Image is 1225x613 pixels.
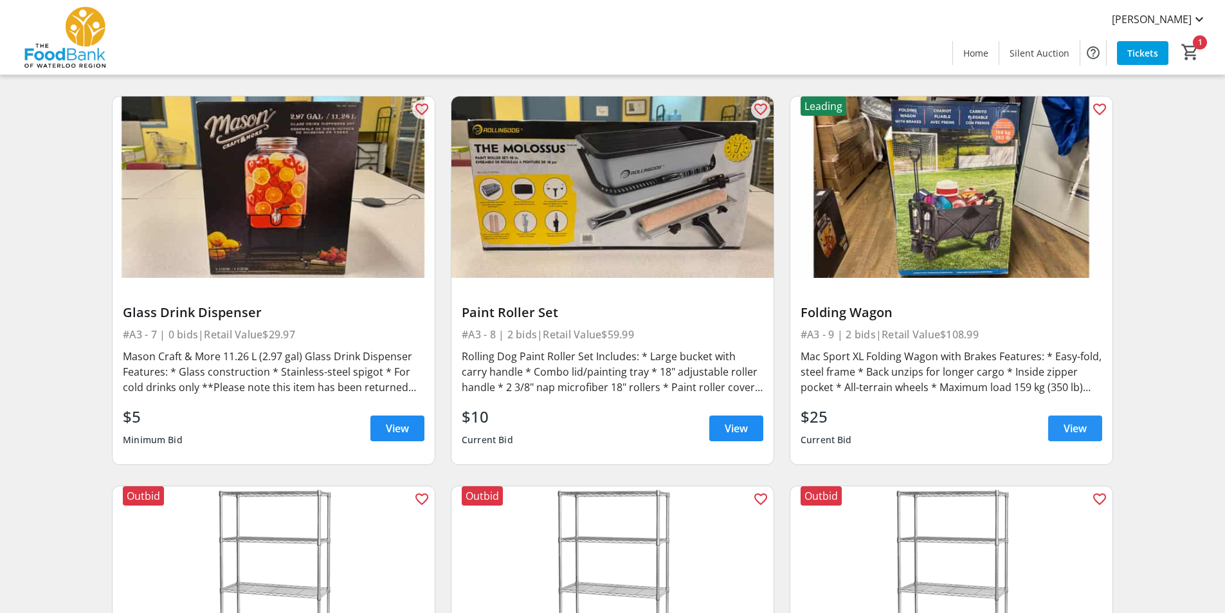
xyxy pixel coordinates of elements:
[790,96,1112,278] img: Folding Wagon
[123,305,424,320] div: Glass Drink Dispenser
[462,486,503,506] div: Outbid
[123,428,183,452] div: Minimum Bid
[451,96,774,278] img: Paint Roller Set
[1080,40,1106,66] button: Help
[1092,491,1107,507] mat-icon: favorite_outline
[1179,41,1202,64] button: Cart
[370,416,424,441] a: View
[801,349,1102,395] div: Mac Sport XL Folding Wagon with Brakes Features: * Easy-fold, steel frame * Back unzips for longe...
[709,416,763,441] a: View
[414,491,430,507] mat-icon: favorite_outline
[753,102,768,117] mat-icon: favorite_outline
[1102,9,1217,30] button: [PERSON_NAME]
[963,46,988,60] span: Home
[1112,12,1192,27] span: [PERSON_NAME]
[123,325,424,343] div: #A3 - 7 | 0 bids | Retail Value $29.97
[123,486,164,506] div: Outbid
[753,491,768,507] mat-icon: favorite_outline
[801,96,846,116] div: Leading
[1064,421,1087,436] span: View
[462,405,513,428] div: $10
[801,486,842,506] div: Outbid
[462,325,763,343] div: #A3 - 8 | 2 bids | Retail Value $59.99
[113,96,435,278] img: Glass Drink Dispenser
[801,428,852,452] div: Current Bid
[1010,46,1069,60] span: Silent Auction
[801,325,1102,343] div: #A3 - 9 | 2 bids | Retail Value $108.99
[725,421,748,436] span: View
[462,428,513,452] div: Current Bid
[801,405,852,428] div: $25
[1117,41,1168,65] a: Tickets
[414,102,430,117] mat-icon: favorite_outline
[1092,102,1107,117] mat-icon: favorite_outline
[386,421,409,436] span: View
[123,349,424,395] div: Mason Craft & More 11.26 L (2.97 gal) Glass Drink Dispenser Features: * Glass construction * Stai...
[8,5,122,69] img: The Food Bank of Waterloo Region's Logo
[462,349,763,395] div: Rolling Dog Paint Roller Set Includes: * Large bucket with carry handle * Combo lid/painting tray...
[1048,416,1102,441] a: View
[1127,46,1158,60] span: Tickets
[123,405,183,428] div: $5
[801,305,1102,320] div: Folding Wagon
[953,41,999,65] a: Home
[999,41,1080,65] a: Silent Auction
[462,305,763,320] div: Paint Roller Set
